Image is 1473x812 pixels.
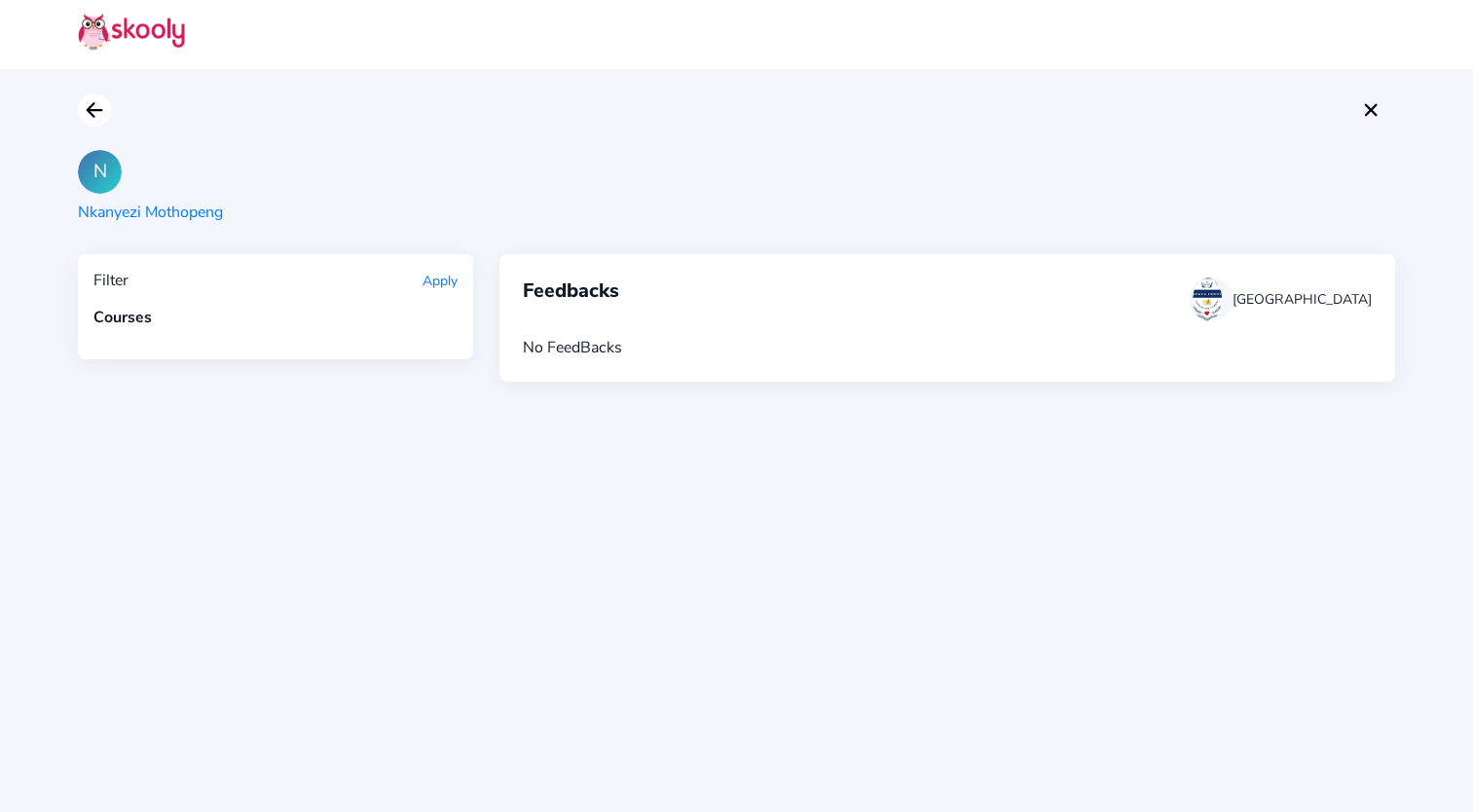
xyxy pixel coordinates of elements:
[78,150,122,194] div: N
[78,13,185,51] img: Skooly
[78,93,111,127] button: arrow back outline
[1193,277,1222,321] img: 20231006103449695056737481900717prGPWeq8VyvjAIzk1K.jpg
[83,98,106,122] ion-icon: arrow back outline
[1354,93,1387,127] button: close
[523,277,619,321] span: Feedbacks
[78,202,223,223] div: Nkanyezi Mothopeng
[93,270,129,291] div: Filter
[523,337,1372,358] div: No FeedBacks
[1359,98,1382,122] ion-icon: close
[93,307,458,328] div: Courses
[423,272,458,290] button: Apply
[1233,290,1372,309] div: [GEOGRAPHIC_DATA]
